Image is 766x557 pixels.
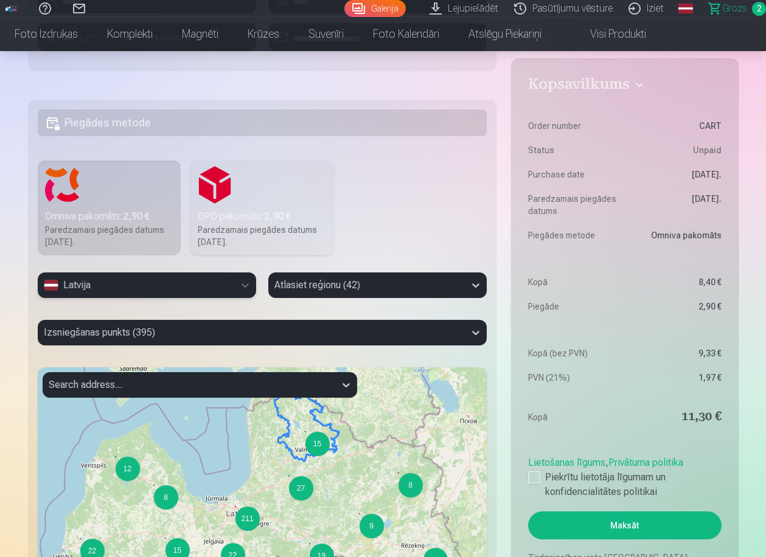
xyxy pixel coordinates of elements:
a: Suvenīri [294,17,358,51]
label: Piekrītu lietotāja līgumam un konfidencialitātes politikai [528,470,721,499]
dd: 9,33 € [631,347,722,359]
a: Komplekti [92,17,167,51]
div: , [528,451,721,499]
img: /fa1 [5,5,18,12]
a: Magnēti [167,17,233,51]
dd: 1,97 € [631,372,722,384]
div: Omniva pakomāts : [45,209,174,224]
dd: [DATE]. [631,193,722,217]
div: 22 [220,542,221,544]
div: 9 [423,547,424,548]
b: 2,90 € [264,210,291,222]
div: 19 [309,543,310,544]
a: Krūzes [233,17,294,51]
div: 15 [305,432,330,456]
span: Unpaid [693,144,722,156]
div: 15 [165,538,166,539]
div: 12 [116,457,140,481]
dd: 11,30 € [631,409,722,426]
dt: PVN (21%) [528,372,619,384]
dd: CART [631,120,722,132]
div: Latvija [44,278,228,292]
button: Maksāt [528,511,721,539]
div: 27 [288,476,290,477]
dt: Purchase date [528,168,619,181]
a: Foto kalendāri [358,17,454,51]
div: 27 [289,476,313,500]
div: 15 [305,431,306,432]
h5: Piegādes metode [38,109,487,136]
a: Lietošanas līgums [528,457,605,468]
div: 211 [235,507,260,531]
dt: Piegādes metode [528,229,619,241]
dd: [DATE]. [631,168,722,181]
div: 211 [235,506,236,507]
div: DPD pakomāts : [198,209,327,224]
dt: Piegāde [528,300,619,313]
button: Kopsavilkums [528,75,721,97]
dd: 2,90 € [631,300,722,313]
dt: Order number [528,120,619,132]
a: Privātuma politika [608,457,683,468]
a: Visi produkti [556,17,661,51]
span: Grozs [722,1,747,16]
dt: Paredzamais piegādes datums [528,193,619,217]
dt: Kopā [528,276,619,288]
div: 8 [154,485,178,510]
dd: 8,40 € [631,276,722,288]
div: 22 [80,538,81,539]
div: 9 [360,514,384,538]
span: 2 [752,2,766,16]
a: Atslēgu piekariņi [454,17,556,51]
div: Paredzamais piegādes datums [DATE]. [45,224,174,248]
dt: Kopā [528,409,619,426]
div: 8 [398,472,399,474]
dt: Status [528,144,619,156]
dd: Omniva pakomāts [631,229,722,241]
div: 8 [153,485,155,486]
div: 9 [359,513,360,514]
b: 2,90 € [123,210,150,222]
div: Paredzamais piegādes datums [DATE]. [198,224,327,248]
div: 12 [115,456,116,457]
dt: Kopā (bez PVN) [528,347,619,359]
div: 8 [399,473,423,497]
